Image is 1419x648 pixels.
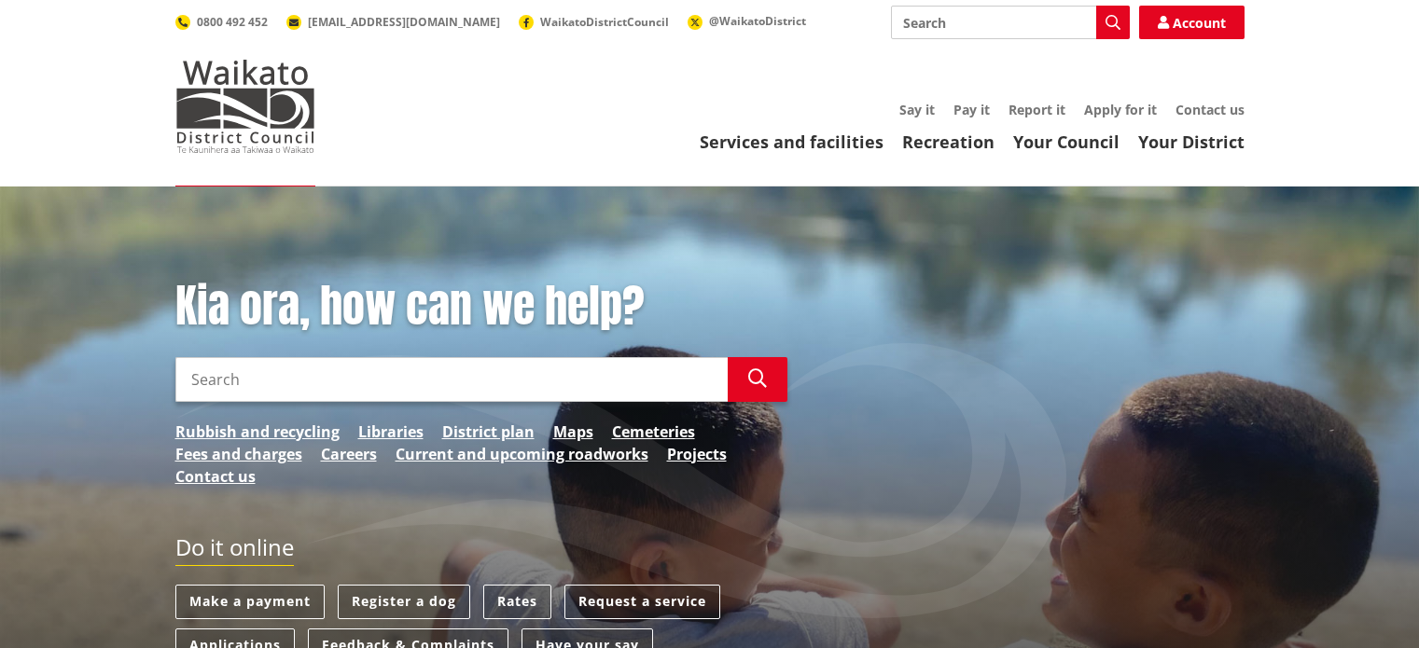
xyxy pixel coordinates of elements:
a: Register a dog [338,585,470,619]
a: Cemeteries [612,421,695,443]
a: @WaikatoDistrict [688,13,806,29]
a: Contact us [175,465,256,488]
a: Make a payment [175,585,325,619]
a: Services and facilities [700,131,883,153]
a: Report it [1009,101,1065,118]
h2: Do it online [175,534,294,567]
a: Say it [899,101,935,118]
a: District plan [442,421,535,443]
h1: Kia ora, how can we help? [175,280,787,334]
a: [EMAIL_ADDRESS][DOMAIN_NAME] [286,14,500,30]
a: Recreation [902,131,995,153]
a: Current and upcoming roadworks [396,443,648,465]
span: 0800 492 452 [197,14,268,30]
a: 0800 492 452 [175,14,268,30]
a: Your District [1138,131,1245,153]
span: WaikatoDistrictCouncil [540,14,669,30]
img: Waikato District Council - Te Kaunihera aa Takiwaa o Waikato [175,60,315,153]
a: Account [1139,6,1245,39]
a: Contact us [1176,101,1245,118]
a: Maps [553,421,593,443]
a: WaikatoDistrictCouncil [519,14,669,30]
a: Projects [667,443,727,465]
a: Rubbish and recycling [175,421,340,443]
input: Search input [891,6,1130,39]
input: Search input [175,357,728,402]
a: Request a service [564,585,720,619]
a: Your Council [1013,131,1120,153]
a: Pay it [953,101,990,118]
span: [EMAIL_ADDRESS][DOMAIN_NAME] [308,14,500,30]
a: Libraries [358,421,424,443]
a: Rates [483,585,551,619]
a: Apply for it [1084,101,1157,118]
a: Careers [321,443,377,465]
span: @WaikatoDistrict [709,13,806,29]
a: Fees and charges [175,443,302,465]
